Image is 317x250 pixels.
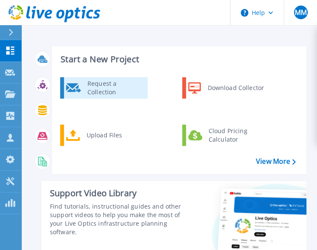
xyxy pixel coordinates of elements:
[60,125,148,146] a: Upload Files
[204,127,268,144] div: Cloud Pricing Calculator
[50,188,184,199] div: Support Video Library
[61,55,295,64] h3: Start a New Project
[50,202,184,236] div: Find tutorials, instructional guides and other support videos to help you make the most of your L...
[82,127,145,144] div: Upload Files
[203,79,268,96] div: Download Collector
[256,157,296,166] a: View More
[182,77,270,99] a: Download Collector
[182,125,270,146] a: Cloud Pricing Calculator
[294,9,306,16] span: MM
[83,79,145,96] div: Request a Collection
[60,77,148,99] a: Request a Collection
